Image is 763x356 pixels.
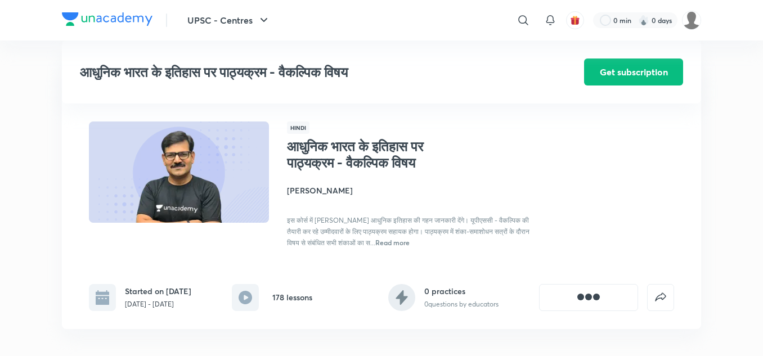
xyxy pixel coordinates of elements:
button: false [647,284,674,311]
a: Company Logo [62,12,152,29]
span: Read more [375,238,410,247]
img: Thumbnail [87,120,271,224]
h6: Started on [DATE] [125,285,191,297]
button: avatar [566,11,584,29]
button: UPSC - Centres [181,9,277,31]
h4: [PERSON_NAME] [287,184,539,196]
span: इस कोर्स में [PERSON_NAME] आधुनिक इतिहास की गहन जानकारी देंगे। यूपीएससी - वैकल्पिक की तैयारी कर र... [287,216,529,247]
h3: आधुनिक भारत के इतिहास पर पाठ्यक्रम - वैकल्पिक विषय [80,64,520,80]
img: avatar [570,15,580,25]
span: Hindi [287,121,309,134]
p: [DATE] - [DATE] [125,299,191,309]
button: Get subscription [584,58,683,85]
h1: आधुनिक भारत के इतिहास पर पाठ्यक्रम - वैकल्पिक विषय [287,138,471,171]
img: streak [638,15,649,26]
img: amit tripathi [682,11,701,30]
button: [object Object] [539,284,638,311]
img: Company Logo [62,12,152,26]
h6: 178 lessons [272,291,312,303]
p: 0 questions by educators [424,299,499,309]
h6: 0 practices [424,285,499,297]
